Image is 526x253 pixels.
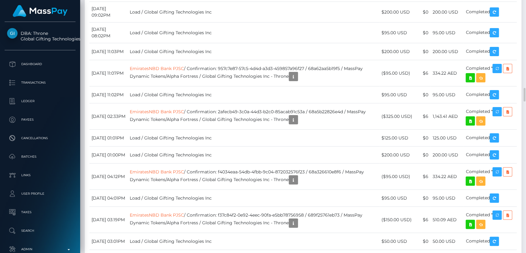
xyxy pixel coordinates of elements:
td: $0 [415,23,430,43]
td: Load / Global Gifting Technologies Inc [128,86,379,103]
td: Completed [463,43,517,60]
td: $0 [415,43,430,60]
td: Load / Global Gifting Technologies Inc [128,43,379,60]
td: [DATE] 04:12PM [89,164,128,190]
td: $125.00 USD [379,130,415,147]
a: Dashboard [5,56,75,72]
td: $95.00 USD [379,190,415,207]
p: Links [7,171,73,180]
a: EmiratesNBD Bank PJSC [130,212,184,218]
td: Completed [463,86,517,103]
td: [DATE] 04:01PM [89,190,128,207]
td: Completed [463,130,517,147]
td: $0 [415,86,430,103]
td: $50.00 USD [379,233,415,250]
td: [DATE] 02:33PM [89,103,128,130]
p: Search [7,226,73,235]
td: 200.00 USD [430,43,464,60]
a: EmiratesNBD Bank PJSC [130,109,184,114]
p: Taxes [7,208,73,217]
td: / Confirmation: 957c7e87-57c5-4d4d-a3d3-459857a96f27 / 68a62aa5b19f5 / MassPay Dynamic Tokens/Alp... [128,60,379,86]
a: EmiratesNBD Bank PJSC [130,66,184,71]
td: $6 [415,103,430,130]
td: / Confirmation: 2afecb49-3c0a-44d3-b2c0-85acab91c53a / 68a5b22826e4d / MassPay Dynamic Tokens/Alp... [128,103,379,130]
td: Load / Global Gifting Technologies Inc [128,23,379,43]
td: Completed [463,147,517,164]
td: [DATE] 09:02PM [89,2,128,23]
td: [DATE] 01:01PM [89,130,128,147]
p: Payees [7,115,73,124]
td: [DATE] 08:02PM [89,23,128,43]
a: Search [5,223,75,238]
td: 200.00 USD [430,2,464,23]
td: $200.00 USD [379,2,415,23]
img: MassPay Logo [13,5,67,17]
a: Links [5,168,75,183]
td: [DATE] 01:00PM [89,147,128,164]
p: User Profile [7,189,73,198]
a: Batches [5,149,75,164]
td: Load / Global Gifting Technologies Inc [128,190,379,207]
td: Load / Global Gifting Technologies Inc [128,147,379,164]
a: EmiratesNBD Bank PJSC [130,169,184,175]
td: Completed [463,2,517,23]
td: $200.00 USD [379,147,415,164]
td: Completed * [463,60,517,86]
td: / Confirmation: f37c84f2-0e92-4eec-90fa-e5bb78756958 / 689f25761eb73 / MassPay Dynamic Tokens/Alp... [128,207,379,233]
td: 95.00 USD [430,190,464,207]
td: 200.00 USD [430,147,464,164]
td: Completed [463,233,517,250]
a: Taxes [5,205,75,220]
td: 50.00 USD [430,233,464,250]
p: Batches [7,152,73,161]
td: Completed [463,23,517,43]
td: 510.09 AED [430,207,464,233]
span: DBA: Throne Global Gifting Technologies Inc [5,31,75,42]
a: Transactions [5,75,75,90]
td: [DATE] 11:07PM [89,60,128,86]
td: Load / Global Gifting Technologies Inc [128,233,379,250]
a: Cancellations [5,131,75,146]
td: Completed * [463,103,517,130]
td: ($325.00 USD) [379,103,415,130]
td: 95.00 USD [430,86,464,103]
td: ($95.00 USD) [379,60,415,86]
td: Load / Global Gifting Technologies Inc [128,2,379,23]
td: $0 [415,147,430,164]
td: Completed * [463,207,517,233]
td: $6 [415,60,430,86]
td: $0 [415,190,430,207]
a: Payees [5,112,75,127]
td: $0 [415,130,430,147]
p: Cancellations [7,134,73,143]
td: 125.00 USD [430,130,464,147]
p: Transactions [7,78,73,87]
td: $95.00 USD [379,86,415,103]
a: User Profile [5,186,75,201]
td: $0 [415,2,430,23]
td: $0 [415,233,430,250]
td: $200.00 USD [379,43,415,60]
td: / Confirmation: f4034eaa-54db-4fbb-9c04-872032576f23 / 68a326610e8f6 / MassPay Dynamic Tokens/Alp... [128,164,379,190]
td: Completed [463,190,517,207]
img: Global Gifting Technologies Inc [7,28,18,39]
td: ($95.00 USD) [379,164,415,190]
td: ($150.00 USD) [379,207,415,233]
td: 334.22 AED [430,164,464,190]
a: Ledger [5,93,75,109]
td: 1,143.41 AED [430,103,464,130]
td: [DATE] 03:01PM [89,233,128,250]
td: 334.22 AED [430,60,464,86]
td: [DATE] 03:19PM [89,207,128,233]
p: Ledger [7,97,73,106]
td: [DATE] 11:02PM [89,86,128,103]
td: $6 [415,164,430,190]
p: Dashboard [7,60,73,69]
td: $6 [415,207,430,233]
td: $95.00 USD [379,23,415,43]
td: [DATE] 11:03PM [89,43,128,60]
td: Load / Global Gifting Technologies Inc [128,130,379,147]
td: Completed * [463,164,517,190]
td: 95.00 USD [430,23,464,43]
